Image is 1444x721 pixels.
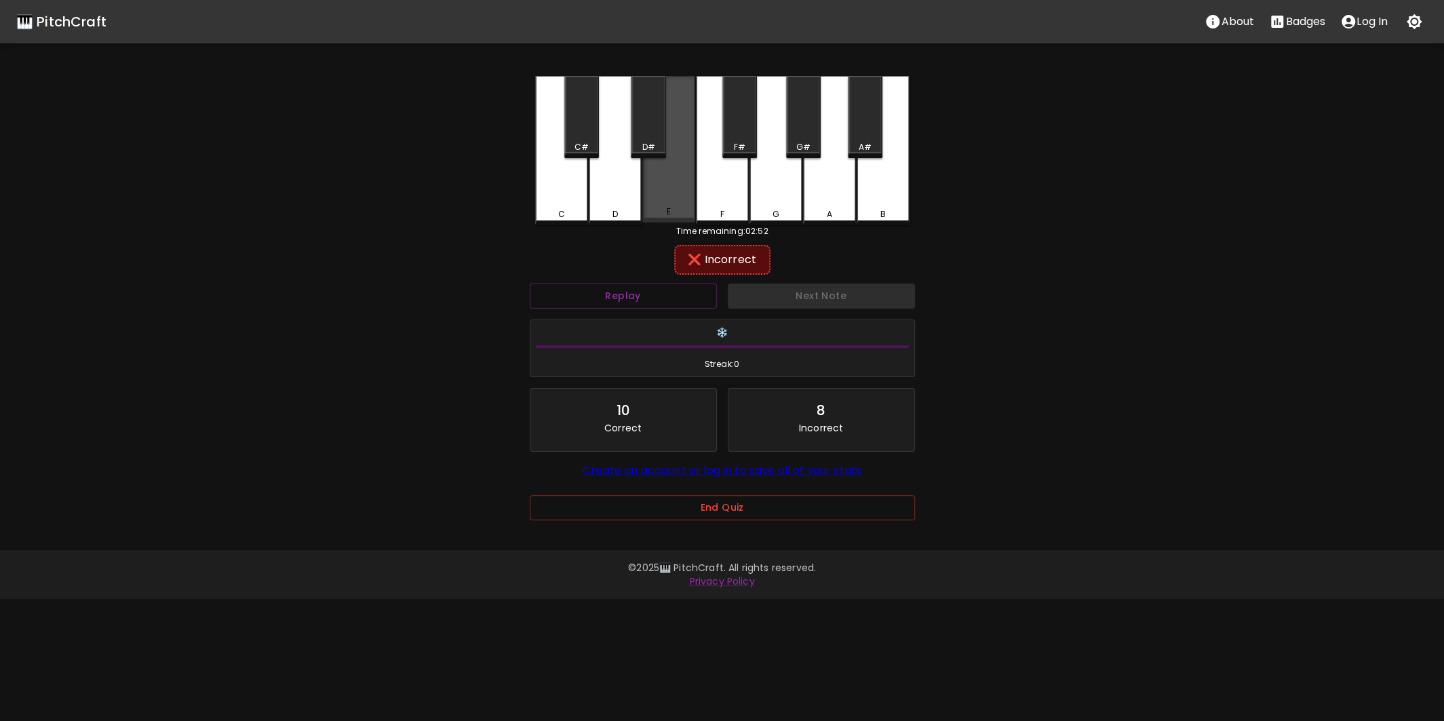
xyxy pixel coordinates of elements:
div: A [826,208,832,220]
a: 🎹 PitchCraft [16,11,106,33]
div: Time remaining: 02:52 [535,225,910,237]
div: F [720,208,724,220]
div: 10 [616,400,629,421]
div: B [880,208,885,220]
div: F# [733,141,745,153]
div: C [558,208,564,220]
p: Badges [1285,14,1325,30]
div: ❌ Incorrect [681,252,764,268]
p: © 2025 🎹 PitchCraft. All rights reserved. [332,561,1113,574]
div: D [612,208,617,220]
div: 8 [817,400,825,421]
a: Create an account or log in to save all of your stats [583,463,861,478]
p: Log In [1357,14,1388,30]
a: Privacy Policy [689,574,754,588]
p: Correct [604,421,642,435]
button: End Quiz [530,495,915,520]
div: G [772,208,779,220]
div: C# [574,141,589,153]
div: G# [796,141,811,153]
div: E [666,206,670,218]
div: A# [859,141,872,153]
button: About [1197,8,1262,35]
button: Replay [530,284,717,309]
h6: ❄️ [536,326,909,340]
div: D# [642,141,655,153]
p: About [1221,14,1254,30]
button: Stats [1262,8,1333,35]
button: account of current user [1333,8,1395,35]
span: Streak: 0 [536,357,909,371]
p: Incorrect [799,421,843,435]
